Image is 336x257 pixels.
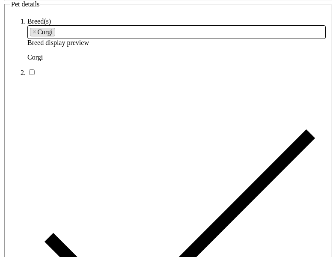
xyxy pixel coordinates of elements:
[27,54,326,61] p: Corgi
[11,0,39,8] span: Pet details
[27,18,51,25] label: Breed(s)
[27,18,326,61] li: Breed display preview
[30,28,55,36] li: Corgi
[33,28,36,36] span: ×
